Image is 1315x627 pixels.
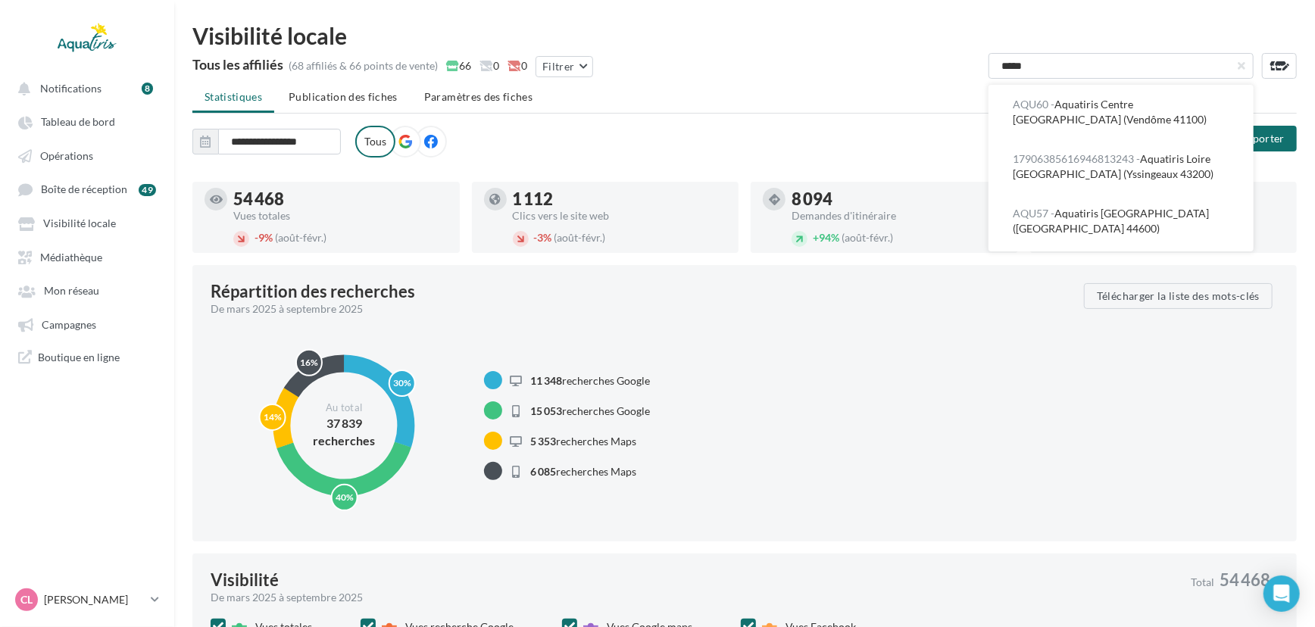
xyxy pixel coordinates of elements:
[9,276,165,304] a: Mon réseau
[508,58,527,73] span: 0
[792,211,1006,221] div: Demandes d'itinéraire
[989,139,1254,194] button: 17906385616946813243 -Aquatiris Loire [GEOGRAPHIC_DATA] (Yssingeaux 43200)
[536,56,593,77] button: Filtrer
[142,83,153,95] div: 8
[531,435,637,448] span: recherches Maps
[1084,283,1273,309] button: Télécharger la liste des mots-clés
[289,58,438,73] div: (68 affiliés & 66 points de vente)
[38,350,120,364] span: Boutique en ligne
[211,283,415,300] div: Répartition des recherches
[40,149,93,162] span: Opérations
[12,585,162,614] a: CL [PERSON_NAME]
[139,184,156,196] div: 49
[355,126,395,158] label: Tous
[9,243,165,270] a: Médiathèque
[44,285,99,298] span: Mon réseau
[534,231,552,244] span: 3%
[43,217,116,230] span: Visibilité locale
[446,58,471,73] span: 66
[1013,152,1213,180] span: Aquatiris Loire [GEOGRAPHIC_DATA] (Yssingeaux 43200)
[42,318,96,331] span: Campagnes
[211,572,279,588] div: Visibilité
[1220,572,1270,588] span: 54 468
[989,194,1254,248] button: AQU57 -Aquatiris [GEOGRAPHIC_DATA] ([GEOGRAPHIC_DATA] 44600)
[531,465,557,478] span: 6 085
[9,209,165,236] a: Visibilité locale
[513,191,727,207] div: 1 112
[1013,207,1054,220] span: AQU57 -
[792,191,1006,207] div: 8 094
[289,90,398,103] span: Publication des fiches
[9,108,165,135] a: Tableau de bord
[1013,98,1054,111] span: AQU60 -
[40,251,102,264] span: Médiathèque
[20,592,33,607] span: CL
[41,183,127,196] span: Boîte de réception
[192,24,1297,47] div: Visibilité locale
[233,211,448,221] div: Vues totales
[531,374,563,387] span: 11 348
[531,435,557,448] span: 5 353
[531,465,637,478] span: recherches Maps
[211,590,1179,605] div: De mars 2025 à septembre 2025
[989,85,1254,139] button: AQU60 -Aquatiris Centre [GEOGRAPHIC_DATA] (Vendôme 41100)
[255,231,258,244] span: -
[534,231,538,244] span: -
[41,116,115,129] span: Tableau de bord
[40,82,102,95] span: Notifications
[1013,152,1140,165] span: 17906385616946813243 -
[424,90,533,103] span: Paramètres des fiches
[233,191,448,207] div: 54 468
[1013,98,1207,126] span: Aquatiris Centre [GEOGRAPHIC_DATA] (Vendôme 41100)
[9,175,165,203] a: Boîte de réception 49
[554,231,606,244] span: (août-févr.)
[211,301,1072,317] div: De mars 2025 à septembre 2025
[813,231,839,244] span: 94%
[9,142,165,169] a: Opérations
[1263,576,1300,612] div: Open Intercom Messenger
[275,231,326,244] span: (août-févr.)
[44,592,145,607] p: [PERSON_NAME]
[531,404,563,417] span: 15 053
[9,344,165,370] a: Boutique en ligne
[813,231,819,244] span: +
[1191,577,1214,588] span: Total
[1013,207,1209,235] span: Aquatiris [GEOGRAPHIC_DATA] ([GEOGRAPHIC_DATA] 44600)
[192,58,283,71] div: Tous les affiliés
[513,211,727,221] div: Clics vers le site web
[9,74,159,101] button: Notifications 8
[255,231,273,244] span: 9%
[1229,126,1297,151] button: Exporter
[531,374,651,387] span: recherches Google
[9,310,165,338] a: Campagnes
[479,58,499,73] span: 0
[531,404,651,417] span: recherches Google
[842,231,893,244] span: (août-févr.)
